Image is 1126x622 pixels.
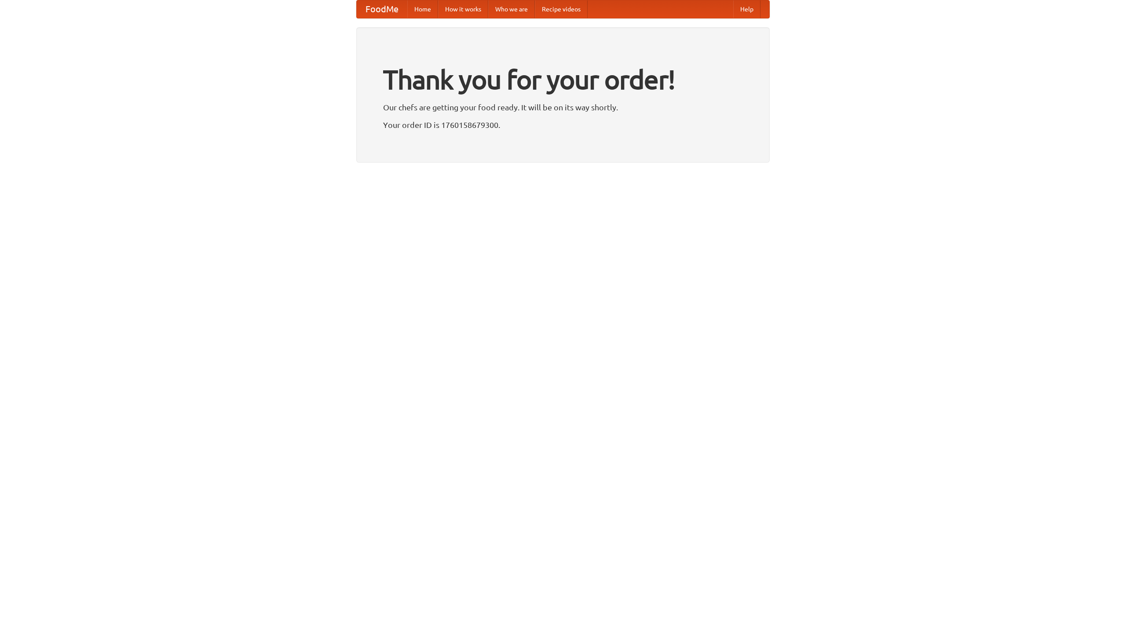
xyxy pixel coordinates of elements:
a: Help [733,0,760,18]
h1: Thank you for your order! [383,58,743,101]
p: Your order ID is 1760158679300. [383,118,743,131]
p: Our chefs are getting your food ready. It will be on its way shortly. [383,101,743,114]
a: Recipe videos [535,0,588,18]
a: Who we are [488,0,535,18]
a: Home [407,0,438,18]
a: How it works [438,0,488,18]
a: FoodMe [357,0,407,18]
